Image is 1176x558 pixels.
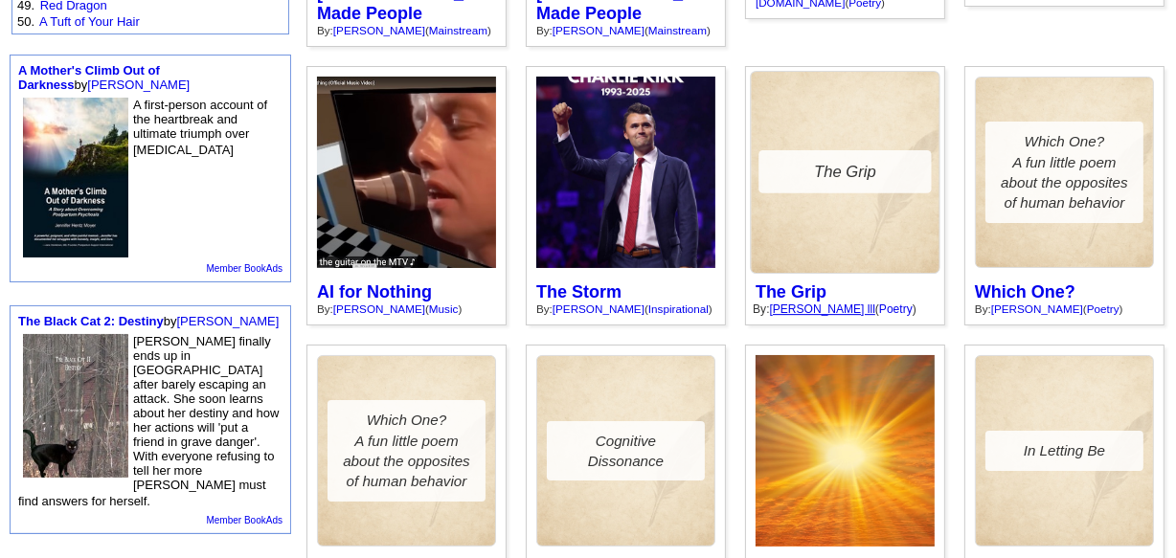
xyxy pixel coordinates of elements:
[39,14,140,29] a: A Tuft of Your Hair
[553,24,645,36] a: [PERSON_NAME]
[1087,302,1119,315] a: Poetry
[770,302,875,315] a: [PERSON_NAME] lll
[985,431,1143,470] div: In Letting Be
[753,74,938,271] a: The Grip
[553,302,645,315] a: [PERSON_NAME]
[985,122,1143,222] div: Which One? A fun little poem about the opposites of human behavior
[975,282,1075,301] a: Which One?
[23,334,128,478] img: 58710.jpg
[975,77,1154,268] a: Which One?A fun little poem about the opposites of human behavior
[648,24,707,36] a: Mainstream
[753,302,938,315] div: By: ( )
[317,355,496,547] a: Which One?A fun little poem about the opposites of human behavior
[18,334,280,508] font: [PERSON_NAME] finally ends up in [GEOGRAPHIC_DATA] after barely escaping an attack. She soon lear...
[756,282,826,301] a: The Grip
[317,24,496,36] div: By: ( )
[207,515,283,525] a: Member BookAds
[547,421,705,481] div: Cognitive Dissonance
[429,24,487,36] a: Mainstream
[207,263,283,274] a: Member BookAds
[536,24,715,36] div: By: ( )
[17,14,34,29] font: 50.
[18,314,279,328] font: by
[18,63,190,92] font: by
[87,78,190,92] a: [PERSON_NAME]
[991,302,1083,315] a: [PERSON_NAME]
[648,302,709,315] a: Inspirational
[536,282,622,301] a: The Storm
[879,302,913,315] a: Poetry
[317,282,432,301] a: AI for Nothing
[18,63,160,92] a: A Mother's Climb Out of Darkness
[975,355,1154,547] a: In Letting Be
[333,302,425,315] a: [PERSON_NAME]
[758,150,931,193] div: The Grip
[333,24,425,36] a: [PERSON_NAME]
[133,98,267,157] font: A first-person account of the heartbreak and ultimate triumph over [MEDICAL_DATA]
[429,302,459,315] a: Music
[536,355,715,547] a: Cognitive Dissonance
[18,314,164,328] a: The Black Cat 2: Destiny
[328,400,486,501] div: Which One? A fun little poem about the opposites of human behavior
[975,302,1154,315] div: By: ( )
[317,302,496,315] div: By: ( )
[176,314,279,328] a: [PERSON_NAME]
[536,302,715,315] div: By: ( )
[23,98,128,257] img: 63709.jpg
